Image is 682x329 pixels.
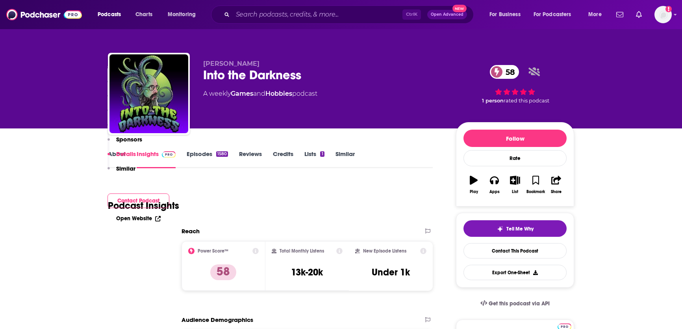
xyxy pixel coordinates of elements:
[484,171,504,199] button: Apps
[484,8,530,21] button: open menu
[470,190,478,194] div: Play
[588,9,602,20] span: More
[431,13,463,17] span: Open Advanced
[452,5,467,12] span: New
[335,150,355,168] a: Similar
[291,266,323,278] h3: 13k-20k
[98,9,121,20] span: Podcasts
[203,60,259,67] span: [PERSON_NAME]
[92,8,131,21] button: open menu
[402,9,421,20] span: Ctrl K
[427,10,467,19] button: Open AdvancedNew
[233,8,402,21] input: Search podcasts, credits, & more...
[107,193,169,208] button: Contact Podcast
[231,90,253,97] a: Games
[210,264,236,280] p: 58
[490,65,519,79] a: 58
[107,150,136,165] button: Details
[633,8,645,21] a: Show notifications dropdown
[654,6,672,23] span: Logged in as Pickaxe
[665,6,672,12] svg: Add a profile image
[116,165,135,172] p: Similar
[304,150,324,168] a: Lists1
[505,171,525,199] button: List
[654,6,672,23] button: Show profile menu
[130,8,157,21] a: Charts
[203,89,317,99] div: A weekly podcast
[187,150,228,168] a: Episodes1580
[216,151,228,157] div: 1580
[474,294,556,313] a: Get this podcast via API
[265,90,292,97] a: Hobbies
[116,215,161,222] a: Open Website
[6,7,82,22] img: Podchaser - Follow, Share and Rate Podcasts
[280,248,324,254] h2: Total Monthly Listens
[168,9,196,20] span: Monitoring
[528,8,583,21] button: open menu
[482,98,504,104] span: 1 person
[506,226,534,232] span: Tell Me Why
[372,266,410,278] h3: Under 1k
[463,171,484,199] button: Play
[182,227,200,235] h2: Reach
[116,150,136,158] p: Details
[463,130,567,147] button: Follow
[456,60,574,109] div: 58 1 personrated this podcast
[534,9,571,20] span: For Podcasters
[463,265,567,280] button: Export One-Sheet
[525,171,546,199] button: Bookmark
[504,98,549,104] span: rated this podcast
[109,54,188,133] img: Into the Darkness
[198,248,228,254] h2: Power Score™
[219,6,481,24] div: Search podcasts, credits, & more...
[135,9,152,20] span: Charts
[320,151,324,157] div: 1
[363,248,406,254] h2: New Episode Listens
[107,165,135,179] button: Similar
[498,65,519,79] span: 58
[583,8,612,21] button: open menu
[273,150,293,168] a: Credits
[526,190,545,194] div: Bookmark
[489,300,550,307] span: Get this podcast via API
[546,171,567,199] button: Share
[162,8,206,21] button: open menu
[253,90,265,97] span: and
[497,226,503,232] img: tell me why sparkle
[551,190,562,194] div: Share
[463,243,567,258] a: Contact This Podcast
[239,150,262,168] a: Reviews
[463,150,567,166] div: Rate
[463,220,567,237] button: tell me why sparkleTell Me Why
[489,9,521,20] span: For Business
[512,190,518,194] div: List
[654,6,672,23] img: User Profile
[613,8,626,21] a: Show notifications dropdown
[489,190,500,194] div: Apps
[182,316,253,323] h2: Audience Demographics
